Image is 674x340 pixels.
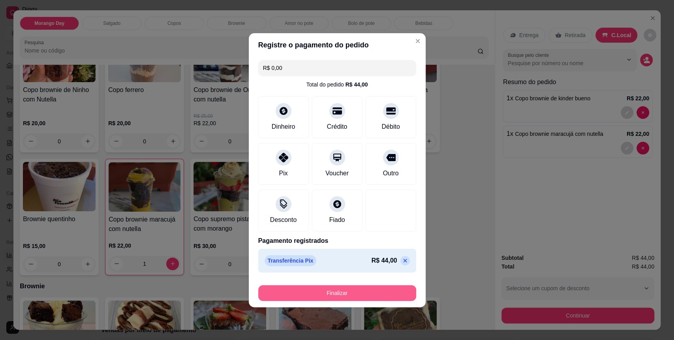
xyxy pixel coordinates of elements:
[381,122,400,131] div: Débito
[325,169,349,178] div: Voucher
[258,236,416,246] p: Pagamento registrados
[411,35,424,47] button: Close
[279,169,287,178] div: Pix
[258,285,416,301] button: Finalizar
[383,169,398,178] div: Outro
[265,255,317,266] p: Transferência Pix
[327,122,347,131] div: Crédito
[263,60,411,76] input: Ex.: hambúrguer de cordeiro
[372,256,397,265] p: R$ 44,00
[306,81,368,88] div: Total do pedido
[272,122,295,131] div: Dinheiro
[329,215,345,225] div: Fiado
[270,215,297,225] div: Desconto
[345,81,368,88] div: R$ 44,00
[249,33,426,57] header: Registre o pagamento do pedido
